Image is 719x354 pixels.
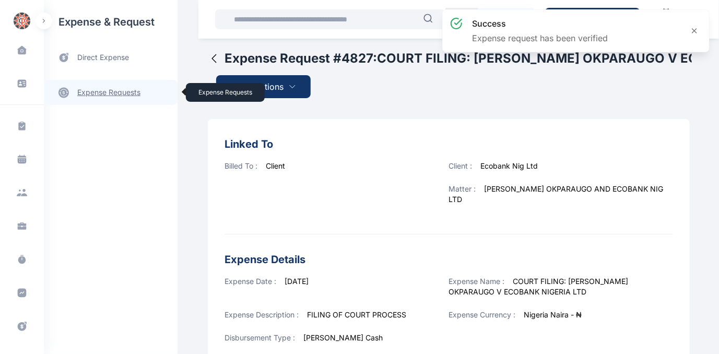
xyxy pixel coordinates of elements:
[77,52,129,63] span: direct expense
[303,333,383,342] span: [PERSON_NAME] Cash
[307,310,406,319] span: FILING OF COURT PROCESS
[524,310,582,319] span: Nigeria Naira - ₦
[449,184,664,204] span: [PERSON_NAME] OKPARAUGO AND ECOBANK NIG LTD
[481,161,538,170] span: Ecobank Nig Ltd
[225,251,673,268] h3: Expense Details
[449,184,476,193] span: Matter :
[472,17,608,30] h3: success
[44,72,178,105] div: expense requestsexpense requests
[285,277,309,286] span: [DATE]
[225,136,673,152] h3: Linked To
[44,44,178,72] a: direct expense
[44,80,178,105] a: expense requests
[649,4,684,35] a: Calendar
[225,277,276,286] span: Expense Date :
[225,310,299,319] span: Expense Description :
[449,310,516,319] span: Expense Currency :
[225,161,257,170] span: Billed To :
[449,277,629,296] span: COURT FILING: [PERSON_NAME] OKPARAUGO V ECOBANK NIGERIA LTD
[472,32,608,44] p: Expense request has been verified
[266,161,285,170] span: Client
[449,277,505,286] span: Expense Name :
[449,161,473,170] span: Client :
[231,80,284,93] span: More Options
[225,333,295,342] span: Disbursement Type :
